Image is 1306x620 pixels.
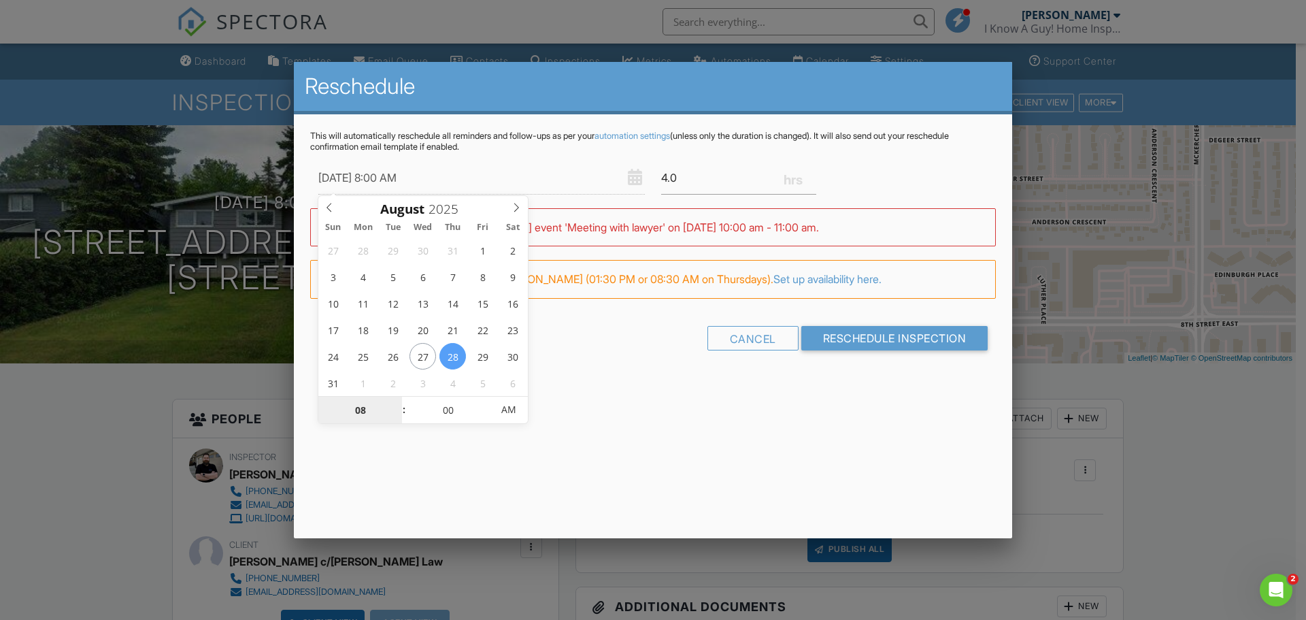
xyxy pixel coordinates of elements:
span: September 3, 2025 [409,370,436,396]
span: August 21, 2025 [439,316,466,343]
span: Sun [318,223,348,232]
span: August 24, 2025 [320,343,346,370]
span: Thu [438,223,468,232]
span: August 30, 2025 [499,343,526,370]
span: August 5, 2025 [380,263,406,290]
span: August 14, 2025 [439,290,466,316]
span: August 11, 2025 [350,290,376,316]
span: Mon [348,223,378,232]
span: Tue [378,223,408,232]
span: August 13, 2025 [409,290,436,316]
span: August 20, 2025 [409,316,436,343]
span: July 27, 2025 [320,237,346,263]
span: Click to toggle [490,396,527,423]
span: August 12, 2025 [380,290,406,316]
span: September 6, 2025 [499,370,526,396]
span: August 6, 2025 [409,263,436,290]
span: Sat [498,223,528,232]
span: August 25, 2025 [350,343,376,370]
span: August 29, 2025 [469,343,496,370]
span: August 2, 2025 [499,237,526,263]
iframe: Intercom live chat [1260,574,1292,606]
span: August 4, 2025 [350,263,376,290]
input: Scroll to increment [424,200,469,218]
span: August 7, 2025 [439,263,466,290]
a: Set up availability here. [773,272,882,286]
span: July 29, 2025 [380,237,406,263]
span: August 26, 2025 [380,343,406,370]
span: August 16, 2025 [499,290,526,316]
span: August 18, 2025 [350,316,376,343]
span: : [402,396,406,423]
span: August 22, 2025 [469,316,496,343]
span: August 19, 2025 [380,316,406,343]
span: September 4, 2025 [439,370,466,396]
span: September 1, 2025 [350,370,376,396]
div: Cancel [707,326,799,350]
span: 2 [1288,574,1299,585]
span: August 3, 2025 [320,263,346,290]
span: July 28, 2025 [350,237,376,263]
input: Scroll to increment [318,397,402,424]
span: August 27, 2025 [409,343,436,370]
span: August 23, 2025 [499,316,526,343]
span: August 17, 2025 [320,316,346,343]
span: August 9, 2025 [499,263,526,290]
span: Fri [468,223,498,232]
span: September 2, 2025 [380,370,406,396]
span: August 31, 2025 [320,370,346,396]
div: WARNING: Conflicts with [PERSON_NAME] event 'Meeting with lawyer' on [DATE] 10:00 am - 11:00 am. [310,208,996,246]
span: August 28, 2025 [439,343,466,370]
input: Reschedule Inspection [801,326,988,350]
div: FYI: This is not a regular time slot for [PERSON_NAME] (01:30 PM or 08:30 AM on Thursdays). [310,260,996,298]
input: Scroll to increment [406,397,490,424]
p: This will automatically reschedule all reminders and follow-ups as per your (unless only the dura... [310,131,996,152]
span: July 31, 2025 [439,237,466,263]
h2: Reschedule [305,73,1001,100]
span: Wed [408,223,438,232]
span: August 10, 2025 [320,290,346,316]
a: automation settings [595,131,670,141]
span: August 1, 2025 [469,237,496,263]
span: August 8, 2025 [469,263,496,290]
span: September 5, 2025 [469,370,496,396]
span: Scroll to increment [380,203,424,216]
span: July 30, 2025 [409,237,436,263]
span: August 15, 2025 [469,290,496,316]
